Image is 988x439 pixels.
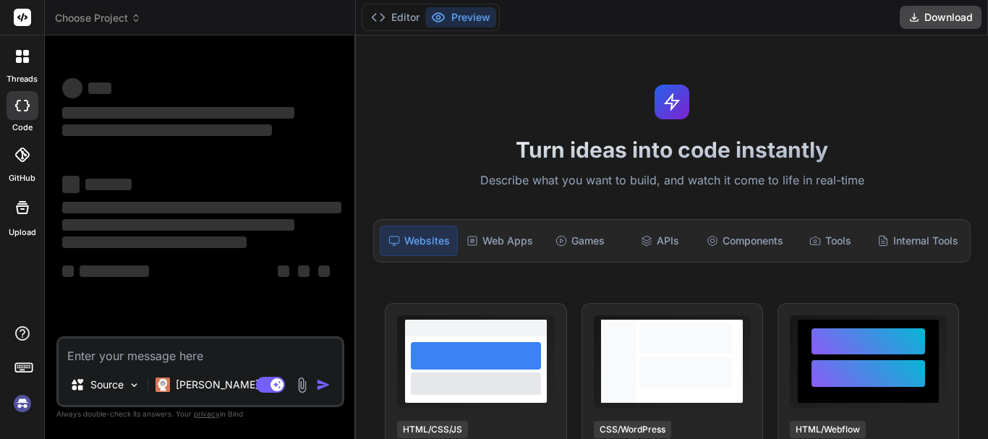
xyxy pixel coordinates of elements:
h1: Turn ideas into code instantly [365,137,979,163]
span: ‌ [298,265,310,277]
span: ‌ [62,265,74,277]
div: CSS/WordPress [594,421,671,438]
span: ‌ [62,124,272,136]
span: ‌ [278,265,289,277]
label: threads [7,73,38,85]
span: Choose Project [55,11,141,25]
img: signin [10,391,35,416]
div: Tools [792,226,869,256]
p: Describe what you want to build, and watch it come to life in real-time [365,171,979,190]
img: attachment [294,377,310,393]
div: Games [542,226,618,256]
label: code [12,122,33,134]
span: ‌ [85,179,132,190]
img: icon [316,378,331,392]
div: HTML/CSS/JS [397,421,468,438]
button: Preview [425,7,496,27]
p: Source [90,378,124,392]
span: ‌ [62,219,294,231]
span: ‌ [62,78,82,98]
img: Claude 4 Sonnet [156,378,170,392]
div: Web Apps [461,226,539,256]
button: Editor [365,7,425,27]
div: Internal Tools [872,226,964,256]
span: ‌ [62,236,247,248]
div: Websites [380,226,458,256]
label: Upload [9,226,36,239]
div: APIs [621,226,698,256]
div: HTML/Webflow [790,421,866,438]
div: Components [701,226,789,256]
img: Pick Models [128,379,140,391]
span: privacy [194,409,220,418]
span: ‌ [62,176,80,193]
span: ‌ [80,265,149,277]
span: ‌ [88,82,111,94]
span: ‌ [318,265,330,277]
label: GitHub [9,172,35,184]
p: [PERSON_NAME] 4 S.. [176,378,284,392]
span: ‌ [62,202,341,213]
button: Download [900,6,981,29]
span: ‌ [62,107,294,119]
p: Always double-check its answers. Your in Bind [56,407,344,421]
